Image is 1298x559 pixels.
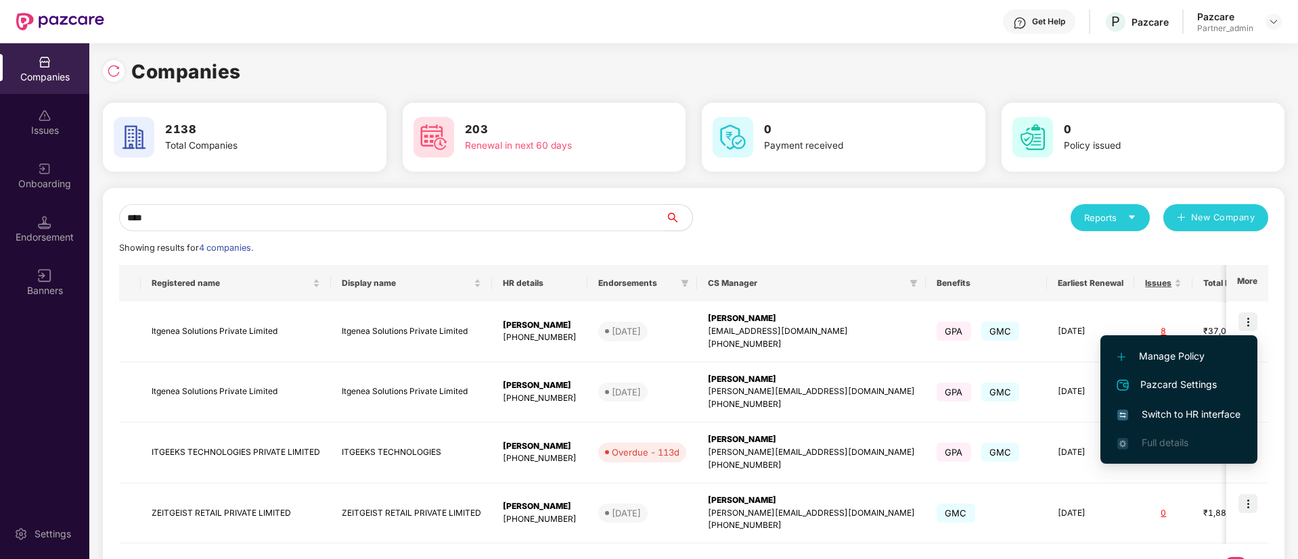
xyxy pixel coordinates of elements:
[1064,139,1234,153] div: Policy issued
[1203,507,1271,520] div: ₹1,88,800
[16,13,104,30] img: New Pazcare Logo
[38,269,51,283] img: svg+xml;base64,PHN2ZyB3aWR0aD0iMTYiIGhlaWdodD0iMTYiIHZpZXdCb3g9IjAgMCAxNiAxNiIgZmlsbD0ibm9uZSIgeG...
[708,278,904,289] span: CS Manager
[1145,278,1171,289] span: Issues
[465,121,635,139] h3: 203
[598,278,675,289] span: Endorsements
[708,433,915,446] div: [PERSON_NAME]
[1145,325,1182,338] div: 8
[107,64,120,78] img: svg+xml;base64,PHN2ZyBpZD0iUmVsb2FkLTMyeDMyIiB4bWxucz0iaHR0cDovL3d3dy53My5vcmcvMjAwMC9zdmciIHdpZH...
[1268,16,1279,27] img: svg+xml;base64,PHN2ZyBpZD0iRHJvcGRvd24tMzJ4MzIiIHhtbG5zPSJodHRwOi8vd3d3LnczLm9yZy8yMDAwL3N2ZyIgd2...
[165,121,336,139] h3: 2138
[612,445,679,459] div: Overdue - 113d
[1191,211,1255,224] span: New Company
[1012,117,1053,157] img: svg+xml;base64,PHN2ZyB4bWxucz0iaHR0cDovL3d3dy53My5vcmcvMjAwMC9zdmciIHdpZHRoPSI2MCIgaGVpZ2h0PSI2MC...
[681,279,689,287] span: filter
[708,312,915,325] div: [PERSON_NAME]
[1047,483,1134,544] td: [DATE]
[114,117,154,157] img: svg+xml;base64,PHN2ZyB4bWxucz0iaHR0cDovL3d3dy53My5vcmcvMjAwMC9zdmciIHdpZHRoPSI2MCIgaGVpZ2h0PSI2MC...
[1117,377,1240,393] span: Pazcard Settings
[1177,213,1186,224] span: plus
[1163,204,1268,231] button: plusNew Company
[492,265,587,301] th: HR details
[1132,16,1169,28] div: Pazcare
[708,385,915,398] div: [PERSON_NAME][EMAIL_ADDRESS][DOMAIN_NAME]
[30,527,75,541] div: Settings
[1203,325,1271,338] div: ₹37,05,005.3
[38,109,51,122] img: svg+xml;base64,PHN2ZyBpZD0iSXNzdWVzX2Rpc2FibGVkIiB4bWxucz0iaHR0cDovL3d3dy53My5vcmcvMjAwMC9zdmciIH...
[907,275,920,291] span: filter
[141,362,331,423] td: Itgenea Solutions Private Limited
[141,422,331,483] td: ITGEEKS TECHNOLOGIES PRIVATE LIMITED
[413,117,454,157] img: svg+xml;base64,PHN2ZyB4bWxucz0iaHR0cDovL3d3dy53My5vcmcvMjAwMC9zdmciIHdpZHRoPSI2MCIgaGVpZ2h0PSI2MC...
[331,301,492,362] td: Itgenea Solutions Private Limited
[131,57,241,87] h1: Companies
[503,319,577,332] div: [PERSON_NAME]
[612,385,641,399] div: [DATE]
[708,494,915,507] div: [PERSON_NAME]
[1047,362,1134,423] td: [DATE]
[981,443,1020,462] span: GMC
[1238,312,1257,331] img: icon
[38,216,51,229] img: svg+xml;base64,PHN2ZyB3aWR0aD0iMTQuNSIgaGVpZ2h0PSIxNC41IiB2aWV3Qm94PSIwIDAgMTYgMTYiIGZpbGw9Im5vbm...
[612,506,641,520] div: [DATE]
[981,322,1020,341] span: GMC
[1117,349,1240,364] span: Manage Policy
[1117,407,1240,422] span: Switch to HR interface
[1238,494,1257,513] img: icon
[764,139,935,153] div: Payment received
[708,459,915,472] div: [PHONE_NUMBER]
[331,362,492,423] td: Itgenea Solutions Private Limited
[1111,14,1120,30] span: P
[1197,23,1253,34] div: Partner_admin
[764,121,935,139] h3: 0
[1047,422,1134,483] td: [DATE]
[678,275,692,291] span: filter
[1117,353,1125,361] img: svg+xml;base64,PHN2ZyB4bWxucz0iaHR0cDovL3d3dy53My5vcmcvMjAwMC9zdmciIHdpZHRoPSIxMi4yMDEiIGhlaWdodD...
[331,483,492,544] td: ZEITGEIST RETAIL PRIVATE LIMITED
[713,117,753,157] img: svg+xml;base64,PHN2ZyB4bWxucz0iaHR0cDovL3d3dy53My5vcmcvMjAwMC9zdmciIHdpZHRoPSI2MCIgaGVpZ2h0PSI2MC...
[465,139,635,153] div: Renewal in next 60 days
[1032,16,1065,27] div: Get Help
[141,301,331,362] td: Itgenea Solutions Private Limited
[937,443,971,462] span: GPA
[503,440,577,453] div: [PERSON_NAME]
[141,265,331,301] th: Registered name
[708,446,915,459] div: [PERSON_NAME][EMAIL_ADDRESS][DOMAIN_NAME]
[665,204,693,231] button: search
[1142,437,1188,448] span: Full details
[926,265,1047,301] th: Benefits
[1013,16,1027,30] img: svg+xml;base64,PHN2ZyBpZD0iSGVscC0zMngzMiIgeG1sbnM9Imh0dHA6Ly93d3cudzMub3JnLzIwMDAvc3ZnIiB3aWR0aD...
[1203,278,1261,289] span: Total Premium
[708,507,915,520] div: [PERSON_NAME][EMAIL_ADDRESS][DOMAIN_NAME]
[937,383,971,402] span: GPA
[199,243,253,253] span: 4 companies.
[1197,10,1253,23] div: Pazcare
[331,422,492,483] td: ITGEEKS TECHNOLOGIES
[38,162,51,176] img: svg+xml;base64,PHN2ZyB3aWR0aD0iMjAiIGhlaWdodD0iMjAiIHZpZXdCb3g9IjAgMCAyMCAyMCIgZmlsbD0ibm9uZSIgeG...
[1134,265,1192,301] th: Issues
[14,527,28,541] img: svg+xml;base64,PHN2ZyBpZD0iU2V0dGluZy0yMHgyMCIgeG1sbnM9Imh0dHA6Ly93d3cudzMub3JnLzIwMDAvc3ZnIiB3aW...
[1145,507,1182,520] div: 0
[342,278,471,289] span: Display name
[708,325,915,338] div: [EMAIL_ADDRESS][DOMAIN_NAME]
[937,504,975,522] span: GMC
[503,452,577,465] div: [PHONE_NUMBER]
[910,279,918,287] span: filter
[665,212,692,223] span: search
[708,373,915,386] div: [PERSON_NAME]
[937,322,971,341] span: GPA
[119,243,253,253] span: Showing results for
[708,398,915,411] div: [PHONE_NUMBER]
[1117,438,1128,449] img: svg+xml;base64,PHN2ZyB4bWxucz0iaHR0cDovL3d3dy53My5vcmcvMjAwMC9zdmciIHdpZHRoPSIxNi4zNjMiIGhlaWdodD...
[1047,301,1134,362] td: [DATE]
[503,392,577,405] div: [PHONE_NUMBER]
[141,483,331,544] td: ZEITGEIST RETAIL PRIVATE LIMITED
[503,500,577,513] div: [PERSON_NAME]
[708,519,915,532] div: [PHONE_NUMBER]
[1127,213,1136,222] span: caret-down
[1226,265,1268,301] th: More
[981,383,1020,402] span: GMC
[1084,211,1136,224] div: Reports
[1047,265,1134,301] th: Earliest Renewal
